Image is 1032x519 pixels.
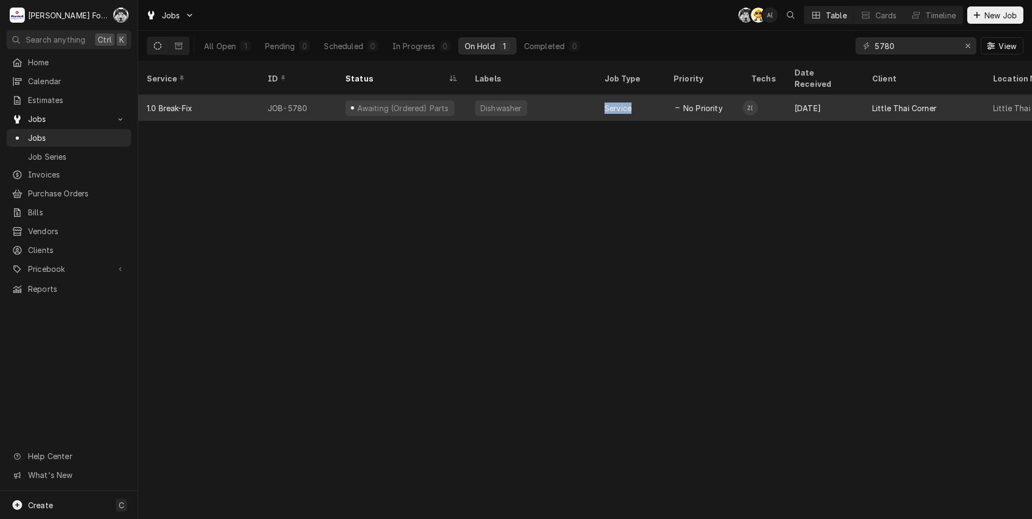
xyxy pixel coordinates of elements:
[392,40,436,52] div: In Progress
[28,469,125,481] span: What's New
[683,103,723,114] span: No Priority
[763,8,778,23] div: Aldo Testa (2)'s Avatar
[475,73,587,84] div: Labels
[981,37,1023,54] button: View
[959,37,976,54] button: Erase input
[28,151,126,162] span: Job Series
[501,40,508,52] div: 1
[605,103,632,114] div: Service
[6,72,131,90] a: Calendar
[147,103,192,114] div: 1.0 Break-Fix
[6,185,131,202] a: Purchase Orders
[571,40,578,52] div: 0
[479,103,523,114] div: Dishwasher
[872,73,974,84] div: Client
[795,67,853,90] div: Date Received
[113,8,128,23] div: Chris Murphy (103)'s Avatar
[28,244,126,256] span: Clients
[259,95,337,121] div: JOB-5780
[28,450,125,462] span: Help Center
[28,132,126,144] span: Jobs
[28,226,126,237] span: Vendors
[751,8,766,23] div: Adam Testa's Avatar
[28,10,107,21] div: [PERSON_NAME] Food Equipment Service
[28,263,110,275] span: Pricebook
[751,8,766,23] div: AT
[242,40,249,52] div: 1
[826,10,847,21] div: Table
[162,10,180,21] span: Jobs
[743,100,758,115] div: Z(
[6,260,131,278] a: Go to Pricebook
[6,466,131,484] a: Go to What's New
[26,34,85,45] span: Search anything
[265,40,295,52] div: Pending
[119,34,124,45] span: K
[6,129,131,147] a: Jobs
[6,203,131,221] a: Bills
[324,40,363,52] div: Scheduled
[605,73,656,84] div: Job Type
[204,40,236,52] div: All Open
[6,110,131,128] a: Go to Jobs
[28,94,126,106] span: Estimates
[370,40,376,52] div: 0
[743,100,758,115] div: Zachary Goldstein (120)'s Avatar
[147,73,248,84] div: Service
[6,241,131,259] a: Clients
[442,40,449,52] div: 0
[875,10,897,21] div: Cards
[28,207,126,218] span: Bills
[6,166,131,183] a: Invoices
[98,34,112,45] span: Ctrl
[10,8,25,23] div: Marshall Food Equipment Service's Avatar
[345,73,447,84] div: Status
[763,8,778,23] div: A(
[119,500,124,511] span: C
[738,8,753,23] div: Chris Murphy (103)'s Avatar
[465,40,495,52] div: On Hold
[967,6,1023,24] button: New Job
[268,73,326,84] div: ID
[28,501,53,510] span: Create
[28,169,126,180] span: Invoices
[996,40,1019,52] span: View
[6,447,131,465] a: Go to Help Center
[782,6,799,24] button: Open search
[738,8,753,23] div: C(
[28,283,126,295] span: Reports
[356,103,450,114] div: Awaiting (Ordered) Parts
[6,148,131,166] a: Job Series
[6,280,131,298] a: Reports
[28,76,126,87] span: Calendar
[872,103,936,114] div: Little Thai Corner
[982,10,1019,21] span: New Job
[301,40,308,52] div: 0
[28,188,126,199] span: Purchase Orders
[28,113,110,125] span: Jobs
[751,73,777,84] div: Techs
[786,95,864,121] div: [DATE]
[6,30,131,49] button: Search anythingCtrlK
[10,8,25,23] div: M
[6,222,131,240] a: Vendors
[875,37,956,54] input: Keyword search
[28,57,126,68] span: Home
[524,40,565,52] div: Completed
[926,10,956,21] div: Timeline
[141,6,199,24] a: Go to Jobs
[6,53,131,71] a: Home
[113,8,128,23] div: C(
[6,91,131,109] a: Estimates
[674,73,732,84] div: Priority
